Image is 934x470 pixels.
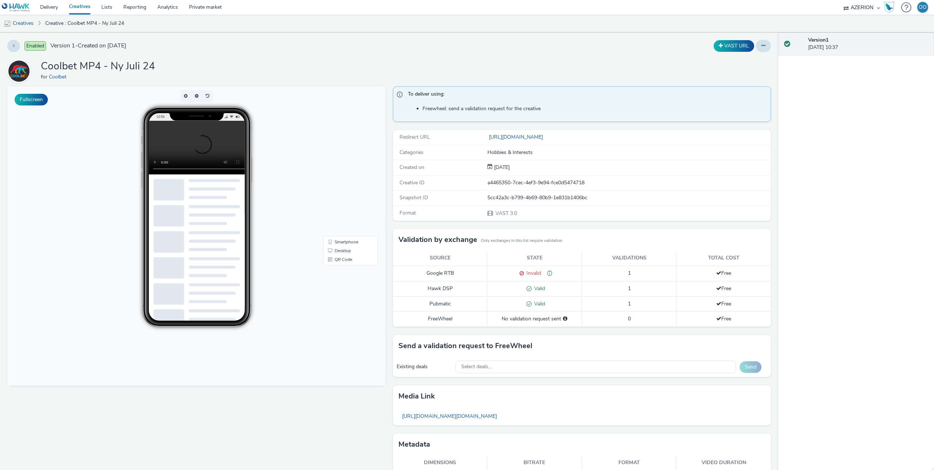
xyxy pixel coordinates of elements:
span: [DATE] [493,164,510,171]
td: FreeWheel [393,312,487,327]
h3: Send a validation request to FreeWheel [398,340,532,351]
span: Free [716,285,731,292]
li: Freewheel: send a validation request for the creative [422,105,767,112]
td: Hawk DSP [393,281,487,296]
span: Invalid [524,270,541,277]
button: Send [740,361,761,373]
span: QR Code [327,171,345,175]
img: Coolbet [8,61,30,82]
span: Version 1 - Created on [DATE] [50,42,126,50]
td: Google RTB [393,266,487,281]
div: [DATE] 10:37 [808,36,928,51]
span: Snapshot ID [400,194,428,201]
span: Free [716,270,731,277]
small: Only exchanges in this list require validation [481,238,562,244]
img: mobile [4,20,11,27]
div: No validation request sent [491,315,578,323]
li: Desktop [317,160,369,169]
div: Duplicate the creative as a VAST URL [712,40,756,52]
div: 5cc42a3c-b799-4b69-80b9-1e831b1406bc [487,194,771,201]
span: 1 [628,300,631,307]
span: Free [716,300,731,307]
span: Select deals... [461,364,491,370]
span: 1 [628,285,631,292]
div: Creation 25 June 2024, 10:37 [493,164,510,171]
span: Categories [400,149,424,156]
img: undefined Logo [2,3,30,12]
img: Hawk Academy [884,1,895,13]
span: Smartphone [327,153,351,158]
span: To deliver using: [408,90,764,100]
strong: Version 1 [808,36,829,43]
li: Smartphone [317,151,369,160]
span: 0 [628,315,631,322]
a: Creative : Coolbet MP4 - Ny Juli 24 [42,15,128,32]
td: Pubmatic [393,296,487,312]
span: VAST 3.0 [495,210,517,217]
span: Redirect URL [400,134,430,140]
button: VAST URL [714,40,754,52]
span: Desktop [327,162,344,166]
div: Hobbies & Interests [487,149,771,156]
span: Creative ID [400,179,424,186]
a: Coolbet [49,73,69,80]
span: Format [400,209,416,216]
span: Valid [532,285,545,292]
span: Created on [400,164,424,171]
span: for [41,73,49,80]
a: [URL][DOMAIN_NAME] [487,134,546,140]
span: Enabled [24,41,46,51]
th: State [487,251,582,266]
span: Free [716,315,731,322]
a: [URL][DOMAIN_NAME][DOMAIN_NAME] [398,409,501,423]
h3: Metadata [398,439,430,450]
li: QR Code [317,169,369,177]
span: Valid [532,300,545,307]
div: Existing deals [397,363,452,370]
div: Please select a deal below and click on Send to send a validation request to FreeWheel. [563,315,567,323]
button: Fullscreen [15,94,48,105]
span: 1 [628,270,631,277]
a: Coolbet [7,68,34,74]
th: Source [393,251,487,266]
h1: Coolbet MP4 - Ny Juli 24 [41,59,155,73]
div: a4465350-7cec-4ef3-9e94-fce0d5474718 [487,179,771,186]
h3: Media link [398,391,435,402]
div: OO [919,2,927,13]
h3: Validation by exchange [398,234,477,245]
a: Hawk Academy [884,1,898,13]
span: 10:54 [149,28,157,32]
th: Validations [582,251,676,266]
div: ONLINE_GAMBLING [541,270,552,277]
th: Total cost [676,251,771,266]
